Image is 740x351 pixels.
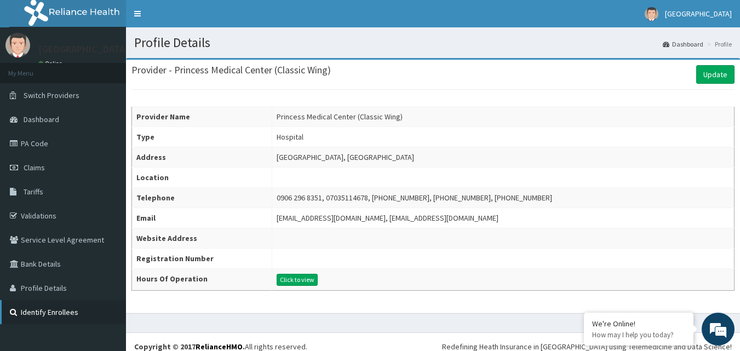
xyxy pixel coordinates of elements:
[132,249,272,269] th: Registration Number
[24,114,59,124] span: Dashboard
[38,44,129,54] p: [GEOGRAPHIC_DATA]
[132,127,272,147] th: Type
[696,65,735,84] a: Update
[24,187,43,197] span: Tariffs
[277,212,498,223] div: [EMAIL_ADDRESS][DOMAIN_NAME], [EMAIL_ADDRESS][DOMAIN_NAME]
[277,111,403,122] div: Princess Medical Center (Classic Wing)
[645,7,658,21] img: User Image
[180,5,206,32] div: Minimize live chat window
[24,90,79,100] span: Switch Providers
[592,319,685,329] div: We're Online!
[131,65,331,75] h3: Provider - Princess Medical Center (Classic Wing)
[24,163,45,172] span: Claims
[5,234,209,273] textarea: Type your message and hit 'Enter'
[5,33,30,57] img: User Image
[132,168,272,188] th: Location
[57,61,184,76] div: Chat with us now
[277,131,303,142] div: Hospital
[665,9,732,19] span: [GEOGRAPHIC_DATA]
[132,208,272,228] th: Email
[663,39,703,49] a: Dashboard
[277,274,318,286] button: Click to view
[277,192,552,203] div: 0906 296 8351, 07035114678, [PHONE_NUMBER], [PHONE_NUMBER], [PHONE_NUMBER]
[38,60,65,67] a: Online
[132,228,272,249] th: Website Address
[277,152,414,163] div: [GEOGRAPHIC_DATA], [GEOGRAPHIC_DATA]
[64,106,151,216] span: We're online!
[20,55,44,82] img: d_794563401_company_1708531726252_794563401
[132,147,272,168] th: Address
[132,188,272,208] th: Telephone
[592,330,685,340] p: How may I help you today?
[134,36,732,50] h1: Profile Details
[132,107,272,127] th: Provider Name
[704,39,732,49] li: Profile
[132,269,272,291] th: Hours Of Operation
